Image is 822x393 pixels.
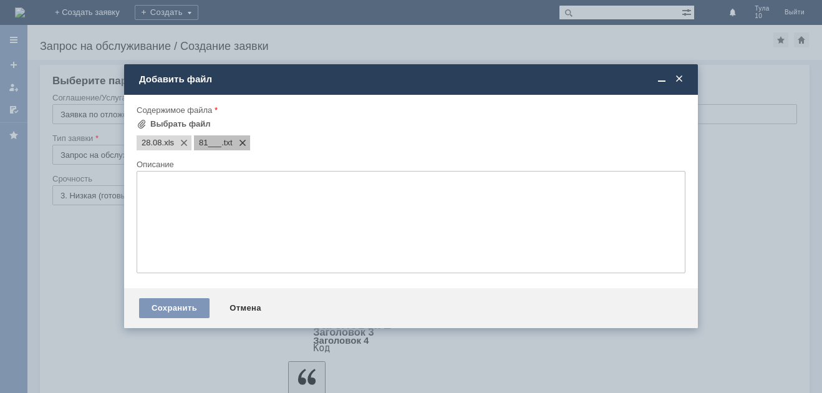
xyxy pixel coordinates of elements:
span: 81___.txt [221,138,232,148]
span: Свернуть (Ctrl + M) [655,74,668,85]
span: 28.08.xls [142,138,162,148]
div: Выбрать файл [150,119,211,129]
div: Описание [137,160,683,168]
span: 28.08.xls [162,138,175,148]
span: 81___.txt [199,138,221,148]
div: Содержимое файла [137,106,683,114]
span: Закрыть [673,74,685,85]
div: Прошу удалить оч за 28.08. Заранее спасибо! [5,5,182,25]
div: Добавить файл [139,74,685,85]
